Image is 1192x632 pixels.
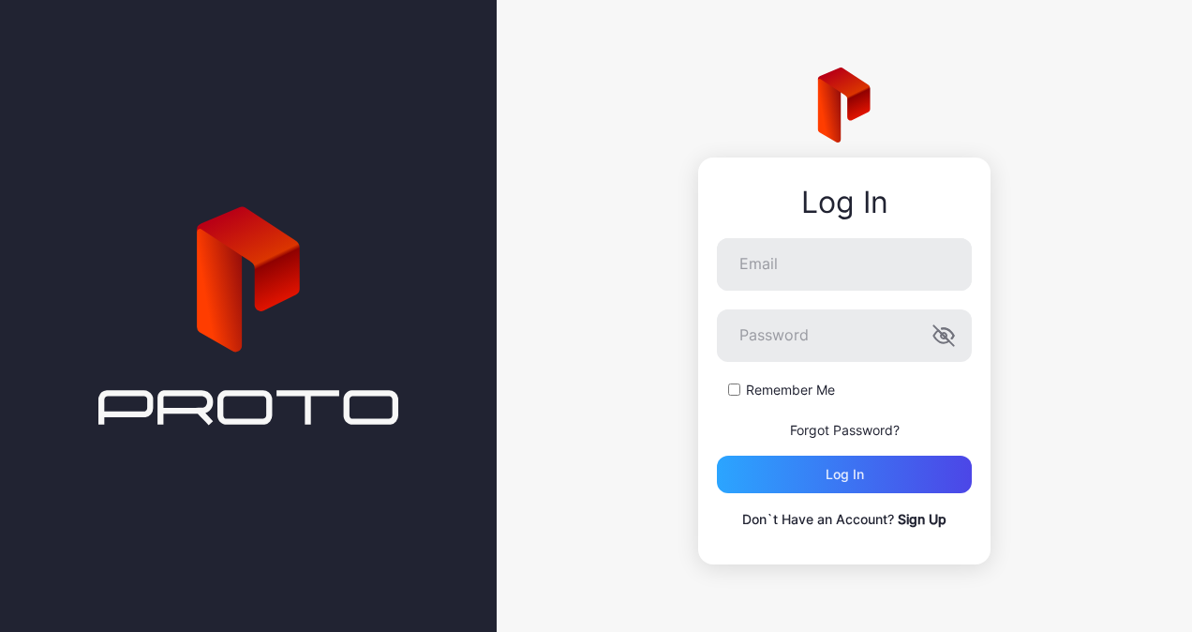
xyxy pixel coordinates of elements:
[717,238,972,291] input: Email
[898,511,946,527] a: Sign Up
[717,309,972,362] input: Password
[826,467,864,482] div: Log in
[746,381,835,399] label: Remember Me
[717,508,972,531] p: Don`t Have an Account?
[717,186,972,219] div: Log In
[717,456,972,493] button: Log in
[932,324,955,347] button: Password
[790,422,900,438] a: Forgot Password?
